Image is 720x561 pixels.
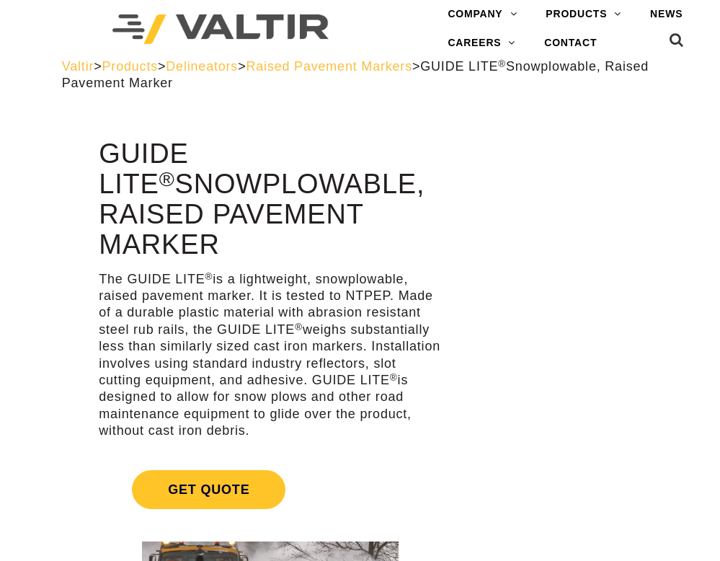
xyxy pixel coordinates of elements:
[159,167,175,190] sup: ®
[246,59,412,74] a: Raised Pavement Markers
[99,139,441,260] h1: GUIDE LITE Snowplowable, Raised Pavement Marker
[166,59,238,74] a: Delineators
[390,372,398,383] sup: ®
[205,271,213,282] sup: ®
[498,58,506,69] sup: ®
[62,58,659,92] div: > > > >
[530,29,611,58] a: CONTACT
[132,470,285,509] span: Get Quote
[112,14,329,44] img: Valtir
[99,271,441,440] p: The GUIDE LITE is a lightweight, snowplowable, raised pavement marker. It is tested to NTPEP. Mad...
[99,453,441,526] a: Get Quote
[62,59,94,74] a: Valtir
[295,322,303,332] sup: ®
[102,59,158,74] a: Products
[433,29,530,58] a: CAREERS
